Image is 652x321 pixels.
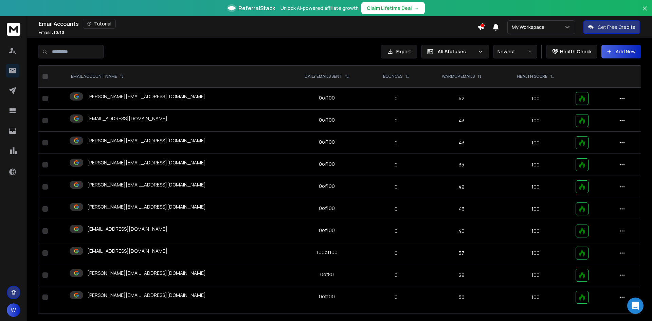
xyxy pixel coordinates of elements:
[71,74,124,79] div: EMAIL ACCOUNT NAME
[320,271,334,278] div: 0 of 80
[598,24,635,31] p: Get Free Credits
[319,94,335,101] div: 0 of 100
[319,139,335,145] div: 0 of 100
[319,227,335,234] div: 0 of 100
[319,117,335,123] div: 0 of 100
[39,19,477,29] div: Email Accounts
[319,293,335,300] div: 0 of 100
[493,45,537,58] button: Newest
[319,205,335,212] div: 0 of 100
[500,88,572,110] td: 100
[500,176,572,198] td: 100
[500,264,572,286] td: 100
[87,203,206,210] p: [PERSON_NAME][EMAIL_ADDRESS][DOMAIN_NAME]
[500,154,572,176] td: 100
[438,48,475,55] p: All Statuses
[373,250,420,256] p: 0
[424,220,500,242] td: 40
[373,183,420,190] p: 0
[373,228,420,234] p: 0
[500,242,572,264] td: 100
[415,5,419,12] span: →
[319,183,335,190] div: 0 of 100
[87,115,167,122] p: [EMAIL_ADDRESS][DOMAIN_NAME]
[500,110,572,132] td: 100
[424,110,500,132] td: 43
[381,45,417,58] button: Export
[424,264,500,286] td: 29
[373,272,420,279] p: 0
[442,74,475,79] p: WARMUP EMAILS
[424,88,500,110] td: 52
[517,74,547,79] p: HEALTH SCORE
[87,159,206,166] p: [PERSON_NAME][EMAIL_ADDRESS][DOMAIN_NAME]
[7,303,20,317] button: W
[83,19,116,29] button: Tutorial
[238,4,275,12] span: ReferralStack
[383,74,402,79] p: BOUNCES
[601,45,641,58] button: Add New
[87,292,206,299] p: [PERSON_NAME][EMAIL_ADDRESS][DOMAIN_NAME]
[87,270,206,277] p: [PERSON_NAME][EMAIL_ADDRESS][DOMAIN_NAME]
[373,139,420,146] p: 0
[373,206,420,212] p: 0
[500,286,572,308] td: 100
[87,181,206,188] p: [PERSON_NAME][EMAIL_ADDRESS][DOMAIN_NAME]
[546,45,597,58] button: Health Check
[500,198,572,220] td: 100
[424,198,500,220] td: 43
[319,161,335,167] div: 0 of 100
[305,74,342,79] p: DAILY EMAILS SENT
[424,286,500,308] td: 56
[373,294,420,301] p: 0
[39,30,64,35] p: Emails :
[373,161,420,168] p: 0
[316,249,338,256] div: 100 of 100
[560,48,592,55] p: Health Check
[424,176,500,198] td: 42
[627,298,644,314] div: Open Intercom Messenger
[424,242,500,264] td: 37
[361,2,425,14] button: Claim Lifetime Deal→
[424,154,500,176] td: 35
[87,226,167,232] p: [EMAIL_ADDRESS][DOMAIN_NAME]
[373,117,420,124] p: 0
[87,93,206,100] p: [PERSON_NAME][EMAIL_ADDRESS][DOMAIN_NAME]
[54,30,64,35] span: 10 / 10
[373,95,420,102] p: 0
[87,248,167,254] p: [EMAIL_ADDRESS][DOMAIN_NAME]
[640,4,649,20] button: Close banner
[87,137,206,144] p: [PERSON_NAME][EMAIL_ADDRESS][DOMAIN_NAME]
[280,5,359,12] p: Unlock AI-powered affiliate growth
[424,132,500,154] td: 43
[500,220,572,242] td: 100
[583,20,640,34] button: Get Free Credits
[512,24,547,31] p: My Workspace
[500,132,572,154] td: 100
